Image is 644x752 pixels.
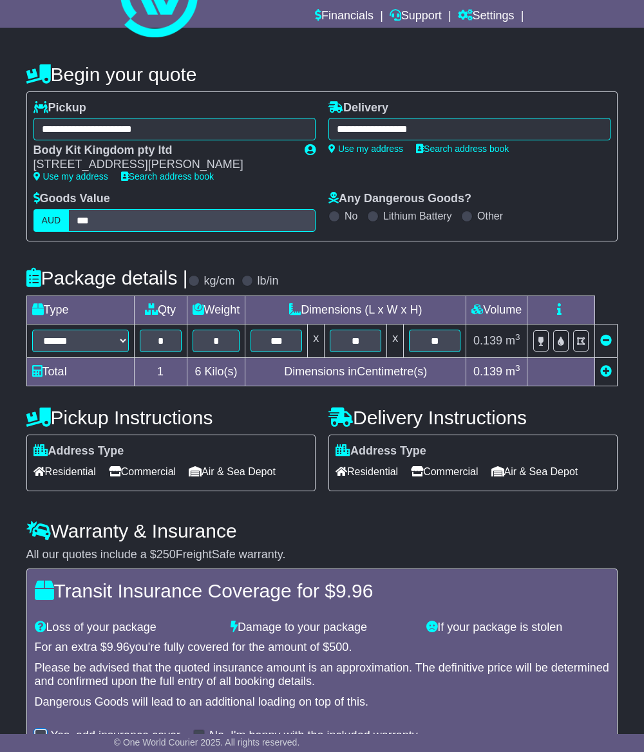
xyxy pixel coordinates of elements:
[390,6,442,28] a: Support
[491,462,578,482] span: Air & Sea Depot
[345,210,357,222] label: No
[473,365,502,378] span: 0.139
[258,274,279,288] label: lb/in
[33,462,96,482] span: Residential
[387,324,404,357] td: x
[114,737,300,747] span: © One World Courier 2025. All rights reserved.
[26,520,618,541] h4: Warranty & Insurance
[26,358,134,386] td: Total
[600,365,612,378] a: Add new item
[26,548,618,562] div: All our quotes include a $ FreightSafe warranty.
[35,580,610,601] h4: Transit Insurance Coverage for $
[315,6,374,28] a: Financials
[35,641,610,655] div: For an extra $ you're fully covered for the amount of $ .
[336,580,373,601] span: 9.96
[458,6,515,28] a: Settings
[328,407,618,428] h4: Delivery Instructions
[336,444,426,458] label: Address Type
[466,296,527,324] td: Volume
[33,144,292,158] div: Body Kit Kingdom pty ltd
[26,267,188,288] h4: Package details |
[33,171,108,182] a: Use my address
[420,621,616,635] div: If your package is stolen
[328,144,403,154] a: Use my address
[109,462,176,482] span: Commercial
[209,729,418,743] label: No, I'm happy with the included warranty
[477,210,503,222] label: Other
[28,621,224,635] div: Loss of your package
[187,358,245,386] td: Kilo(s)
[383,210,452,222] label: Lithium Battery
[107,641,129,653] span: 9.96
[224,621,420,635] div: Damage to your package
[26,407,316,428] h4: Pickup Instructions
[156,548,176,561] span: 250
[35,695,610,710] div: Dangerous Goods will lead to an additional loading on top of this.
[121,171,214,182] a: Search address book
[411,462,478,482] span: Commercial
[329,641,348,653] span: 500
[33,444,124,458] label: Address Type
[134,296,187,324] td: Qty
[328,192,471,206] label: Any Dangerous Goods?
[506,365,520,378] span: m
[187,296,245,324] td: Weight
[515,363,520,373] sup: 3
[204,274,235,288] label: kg/cm
[515,332,520,342] sup: 3
[336,462,398,482] span: Residential
[473,334,502,347] span: 0.139
[35,661,610,689] div: Please be advised that the quoted insurance amount is an approximation. The definitive price will...
[26,64,618,85] h4: Begin your quote
[328,101,388,115] label: Delivery
[245,358,466,386] td: Dimensions in Centimetre(s)
[33,101,86,115] label: Pickup
[600,334,612,347] a: Remove this item
[33,158,292,172] div: [STREET_ADDRESS][PERSON_NAME]
[506,334,520,347] span: m
[26,296,134,324] td: Type
[51,729,180,743] label: Yes, add insurance cover
[416,144,509,154] a: Search address book
[245,296,466,324] td: Dimensions (L x W x H)
[33,192,110,206] label: Goods Value
[308,324,325,357] td: x
[134,358,187,386] td: 1
[33,209,70,232] label: AUD
[189,462,276,482] span: Air & Sea Depot
[194,365,201,378] span: 6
